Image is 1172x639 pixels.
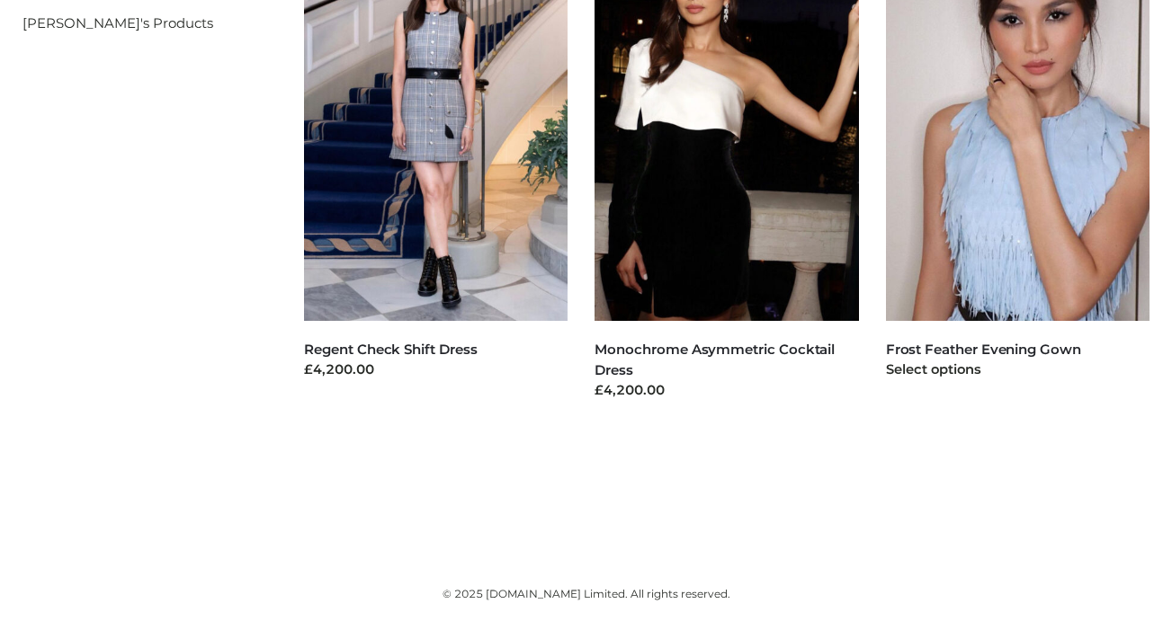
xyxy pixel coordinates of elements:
[595,380,858,401] div: £4,200.00
[22,14,213,31] a: [PERSON_NAME]'s Products
[595,341,835,378] a: Monochrome Asymmetric Cocktail Dress
[22,585,1150,603] div: © 2025 [DOMAIN_NAME] Limited. All rights reserved.
[886,361,981,377] a: Select options
[304,341,477,358] a: Regent Check Shift Dress
[886,341,1081,358] a: Frost Feather Evening Gown
[304,359,568,380] div: £4,200.00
